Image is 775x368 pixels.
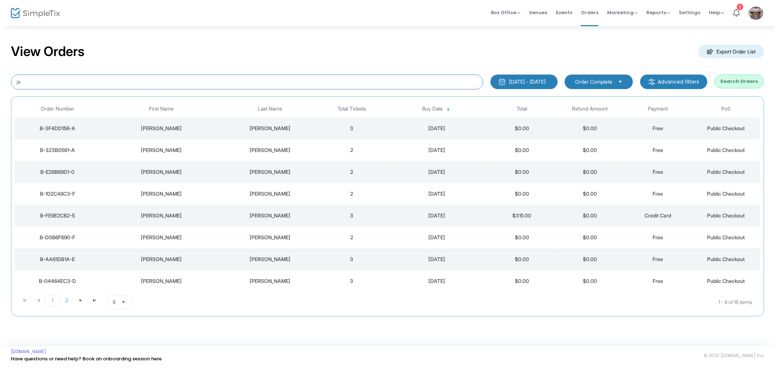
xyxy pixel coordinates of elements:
span: PoS [721,106,731,112]
div: Magilton [224,147,316,154]
th: Total [488,100,556,117]
span: Free [653,147,663,153]
span: Page 1 [45,295,60,307]
m-button: Advanced filters [640,75,707,89]
td: 2 [318,227,386,248]
span: Last Name [258,106,282,112]
div: B-3F4DD156-A [17,125,98,132]
td: 3 [318,117,386,139]
div: Magilton [224,125,316,132]
div: B-323B0561-A [17,147,98,154]
span: Public Checkout [707,278,745,284]
span: Free [653,256,663,262]
span: Free [653,191,663,197]
td: $0.00 [488,248,556,270]
span: Payment [648,106,668,112]
td: $0.00 [488,270,556,292]
div: 9/19/2025 [388,256,486,263]
td: 2 [318,183,386,205]
div: Sam [102,256,221,263]
a: [DOMAIN_NAME] [11,349,46,355]
div: B-FE9E2CB2-5 [17,212,98,219]
span: Free [653,169,663,175]
td: $0.00 [556,117,624,139]
span: Settings [679,3,700,22]
div: Kolb [224,277,316,285]
div: Jen [102,168,221,176]
div: Magilton [224,190,316,197]
span: Public Checkout [707,147,745,153]
td: 2 [318,161,386,183]
span: Go to the last page [88,295,101,306]
button: [DATE] - [DATE] [491,75,558,89]
td: 3 [318,205,386,227]
td: 2 [318,139,386,161]
div: B-04464EC3-D [17,277,98,285]
td: $0.00 [488,161,556,183]
span: Events [556,3,572,22]
div: 1 [737,4,743,10]
span: Public Checkout [707,125,745,131]
div: Data table [15,100,760,292]
span: Credit Card [645,212,671,219]
span: Sortable [445,106,451,112]
button: Search Orders [714,75,764,88]
span: Public Checkout [707,234,745,240]
td: $0.00 [488,227,556,248]
div: 9/19/2025 [388,277,486,285]
div: Jen [102,147,221,154]
img: filter [648,78,655,85]
input: Search by name, email, phone, order number, ip address, or last 4 digits of card [11,75,483,89]
span: Box Office [491,9,520,16]
button: Select [118,295,129,309]
span: First Name [149,106,174,112]
div: Erin [102,234,221,241]
m-button: Export Order List [698,45,764,58]
span: Public Checkout [707,169,745,175]
td: $0.00 [556,161,624,183]
td: $0.00 [556,248,624,270]
span: Orders [581,3,598,22]
div: 9/19/2025 [388,234,486,241]
td: 3 [318,248,386,270]
a: Have questions or need help? Book an onboarding session here [11,355,162,362]
div: 9/21/2025 [388,168,486,176]
div: Hatfield [224,256,316,263]
div: B-E26B69D1-0 [17,168,98,176]
span: Public Checkout [707,191,745,197]
div: 9/23/2025 [388,125,486,132]
td: 3 [318,270,386,292]
span: Public Checkout [707,256,745,262]
h2: View Orders [11,44,85,60]
div: Kristi [102,277,221,285]
td: $0.00 [556,183,624,205]
span: Order Complete [575,78,612,85]
div: Jen [102,190,221,197]
div: 9/19/2025 [388,212,486,219]
div: [DATE] - [DATE] [509,78,546,85]
div: 9/23/2025 [388,147,486,154]
div: McArthur [224,234,316,241]
div: B-AA61DB1A-E [17,256,98,263]
span: Public Checkout [707,212,745,219]
span: Go to the next page [74,295,88,306]
div: B-102C48C3-F [17,190,98,197]
div: Jen [102,125,221,132]
span: 8 [113,299,116,306]
td: $0.00 [488,117,556,139]
div: Jen [102,212,221,219]
td: $0.00 [488,139,556,161]
span: Reports [646,9,670,16]
span: Free [653,125,663,131]
td: $0.00 [556,205,624,227]
span: Help [709,9,724,16]
span: Go to the last page [92,297,97,303]
td: $0.00 [488,183,556,205]
th: Total Tickets [318,100,386,117]
div: Magilton [224,212,316,219]
span: Free [653,234,663,240]
td: $315.00 [488,205,556,227]
span: Order Number [41,106,74,112]
span: Go to the next page [78,297,84,303]
div: B-D0B6F690-F [17,234,98,241]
